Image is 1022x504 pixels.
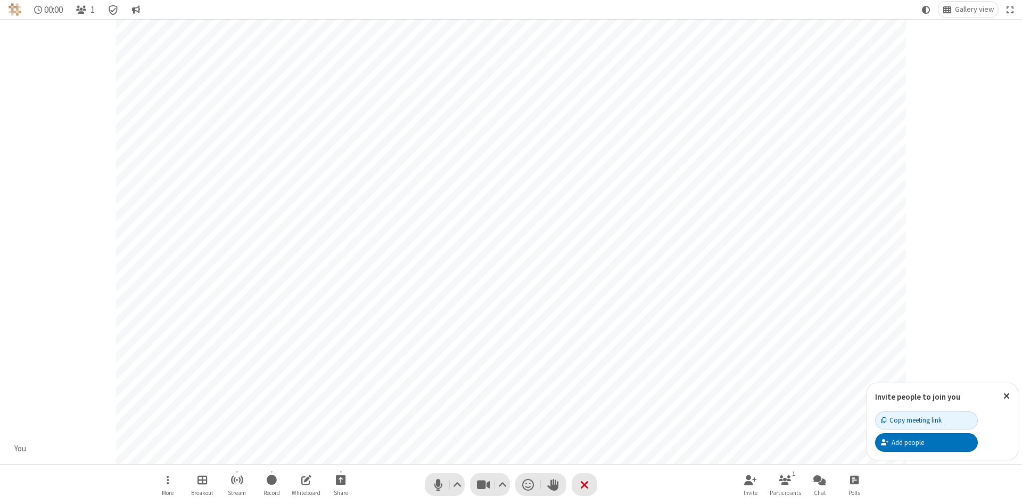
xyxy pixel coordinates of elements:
button: Close popover [995,383,1018,409]
button: Stop video (Alt+V) [470,473,510,496]
span: Whiteboard [292,490,320,496]
span: Breakout [191,490,213,496]
button: Change layout [938,2,998,18]
button: Raise hand [541,473,566,496]
button: Video setting [496,473,510,496]
span: Participants [770,490,801,496]
div: Timer [30,2,68,18]
label: Invite people to join you [875,392,960,402]
span: Polls [848,490,860,496]
button: Open menu [152,469,184,500]
button: Start sharing [325,469,357,500]
button: Open participant list [769,469,801,500]
button: Mute (Alt+A) [425,473,465,496]
span: Gallery view [955,5,994,14]
span: More [162,490,174,496]
span: Stream [228,490,246,496]
button: Using system theme [918,2,935,18]
span: Chat [814,490,826,496]
img: QA Selenium DO NOT DELETE OR CHANGE [9,3,21,16]
span: Record [263,490,280,496]
button: End or leave meeting [572,473,597,496]
span: Share [334,490,348,496]
button: Open shared whiteboard [290,469,322,500]
span: 1 [90,5,95,15]
button: Conversation [127,2,144,18]
button: Add people [875,433,978,451]
button: Start streaming [221,469,253,500]
div: You [11,443,30,455]
div: Copy meeting link [881,415,942,425]
button: Fullscreen [1002,2,1018,18]
button: Manage Breakout Rooms [186,469,218,500]
button: Open poll [838,469,870,500]
div: 1 [789,469,798,478]
div: Meeting details Encryption enabled [103,2,123,18]
span: 00:00 [44,5,63,15]
button: Invite participants (Alt+I) [735,469,767,500]
button: Start recording [256,469,287,500]
button: Open chat [804,469,836,500]
button: Audio settings [450,473,465,496]
span: Invite [744,490,757,496]
button: Send a reaction [515,473,541,496]
button: Open participant list [71,2,99,18]
button: Copy meeting link [875,411,978,429]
